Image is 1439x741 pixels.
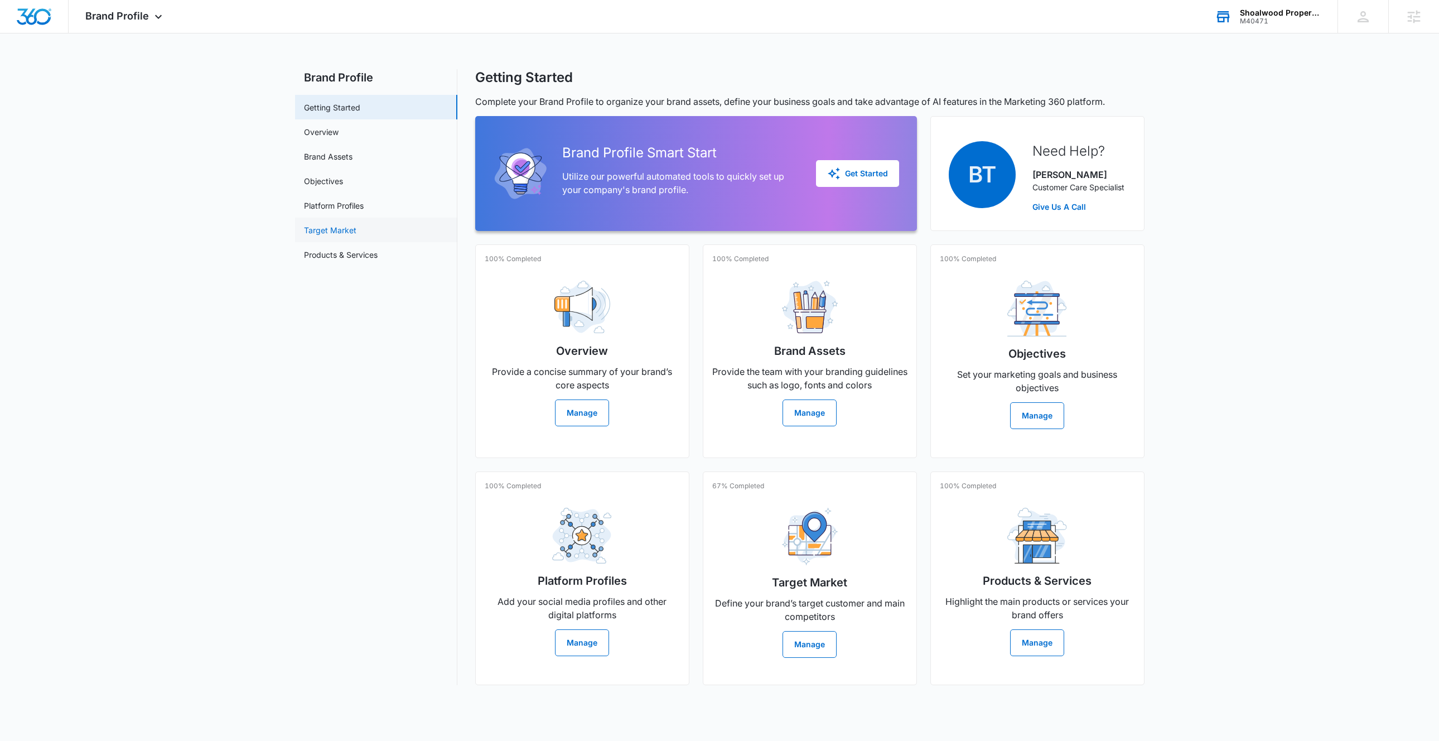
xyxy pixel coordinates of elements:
a: 100% CompletedOverviewProvide a concise summary of your brand’s core aspectsManage [475,244,689,458]
button: Get Started [816,160,899,187]
p: Utilize our powerful automated tools to quickly set up your company's brand profile. [562,170,798,196]
button: Manage [783,631,837,658]
p: Provide a concise summary of your brand’s core aspects [485,365,680,392]
p: 100% Completed [940,254,996,264]
a: Brand Assets [304,151,352,162]
h2: Need Help? [1032,141,1124,161]
a: 67% CompletedTarget MarketDefine your brand’s target customer and main competitorsManage [703,471,917,685]
a: 100% CompletedPlatform ProfilesAdd your social media profiles and other digital platformsManage [475,471,689,685]
button: Manage [1010,629,1064,656]
a: Objectives [304,175,343,187]
button: Manage [555,400,609,426]
h2: Target Market [772,574,847,591]
p: 100% Completed [485,481,541,491]
a: Overview [304,126,339,138]
a: 100% CompletedObjectivesSet your marketing goals and business objectivesManage [930,244,1145,458]
p: Provide the team with your branding guidelines such as logo, fonts and colors [712,365,907,392]
p: Customer Care Specialist [1032,181,1124,193]
a: Products & Services [304,249,378,261]
p: 100% Completed [712,254,769,264]
button: Manage [783,400,837,426]
p: Add your social media profiles and other digital platforms [485,595,680,622]
button: Manage [555,629,609,656]
span: Brand Profile [85,10,149,22]
p: Highlight the main products or services your brand offers [940,595,1135,622]
a: 100% CompletedProducts & ServicesHighlight the main products or services your brand offersManage [930,471,1145,685]
h2: Brand Profile [295,69,457,86]
p: 100% Completed [485,254,541,264]
p: 67% Completed [712,481,764,491]
h1: Getting Started [475,69,573,86]
p: Set your marketing goals and business objectives [940,368,1135,394]
h2: Overview [556,343,608,359]
p: [PERSON_NAME] [1032,168,1124,181]
a: Target Market [304,224,356,236]
h2: Brand Profile Smart Start [562,143,798,163]
div: account id [1240,17,1321,25]
p: Complete your Brand Profile to organize your brand assets, define your business goals and take ad... [475,95,1145,108]
p: Define your brand’s target customer and main competitors [712,596,907,623]
a: Getting Started [304,102,360,113]
div: Get Started [827,167,888,180]
a: Platform Profiles [304,200,364,211]
p: 100% Completed [940,481,996,491]
button: Manage [1010,402,1064,429]
a: Give Us A Call [1032,201,1124,213]
h2: Platform Profiles [538,572,627,589]
div: account name [1240,8,1321,17]
h2: Brand Assets [774,343,846,359]
h2: Objectives [1008,345,1066,362]
a: 100% CompletedBrand AssetsProvide the team with your branding guidelines such as logo, fonts and ... [703,244,917,458]
h2: Products & Services [983,572,1092,589]
span: BT [949,141,1016,208]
